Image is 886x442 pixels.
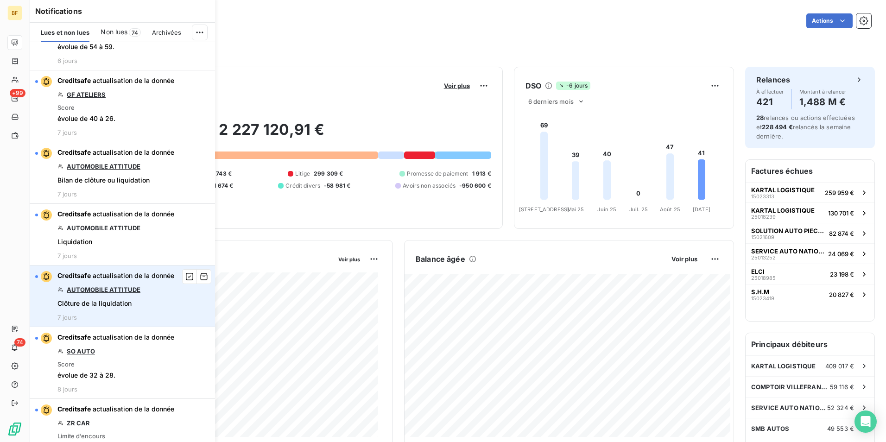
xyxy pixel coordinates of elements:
[67,419,90,427] a: ZR CAR
[441,82,473,90] button: Voir plus
[204,170,232,178] span: 252 743 €
[830,271,854,278] span: 23 198 €
[57,432,105,440] span: Limite d’encours
[93,148,174,156] span: actualisation de la donnée
[444,82,470,89] span: Voir plus
[57,176,150,185] span: Bilan de clôture ou liquidation
[30,327,215,399] button: Creditsafe actualisation de la donnéeSO AUTOScoreévolue de 32 à 28.8 jours
[828,250,854,258] span: 24 069 €
[629,206,648,213] tspan: Juil. 25
[407,170,468,178] span: Promesse de paiement
[93,405,174,413] span: actualisation de la donnée
[825,362,854,370] span: 409 017 €
[57,57,77,64] span: 6 jours
[57,252,77,259] span: 7 jours
[207,182,233,190] span: 541 674 €
[57,371,115,380] span: évolue de 32 à 28.
[751,194,774,199] span: 15023313
[57,148,91,156] span: Creditsafe
[67,347,95,355] a: SO AUTO
[57,237,92,246] span: Liquidation
[416,253,465,265] h6: Balance âgée
[57,129,77,136] span: 7 jours
[67,91,106,98] a: GF ATELIERS
[597,206,616,213] tspan: Juin 25
[671,255,697,263] span: Voir plus
[854,410,877,433] div: Open Intercom Messenger
[67,224,140,232] a: AUTOMOBILE ATTITUDE
[57,42,114,51] span: évolue de 54 à 59.
[30,142,215,204] button: Creditsafe actualisation de la donnéeAUTOMOBILE ATTITUDEBilan de clôture ou liquidation7 jours
[295,170,310,178] span: Litige
[751,425,789,432] span: SMB AUTOS
[57,360,75,368] span: Score
[751,268,765,275] span: ELCI
[57,314,77,321] span: 7 jours
[57,405,91,413] span: Creditsafe
[751,214,776,220] span: 25018239
[30,265,215,327] button: Creditsafe actualisation de la donnéeAUTOMOBILE ATTITUDEClôture de la liquidation7 jours
[751,186,815,194] span: KARTAL LOGISTIQUE
[751,383,830,391] span: COMPTOIR VILLEFRANCHE
[556,82,590,90] span: -6 jours
[57,76,91,84] span: Creditsafe
[746,223,874,243] button: SOLUTION AUTO PIECES1502160982 874 €
[7,6,22,20] div: BF
[746,243,874,264] button: SERVICE AUTO NATIONALE 62501325224 069 €
[746,284,874,304] button: S.H.M1502341920 827 €
[746,264,874,284] button: ELCI2501898523 198 €
[693,206,710,213] tspan: [DATE]
[314,170,343,178] span: 299 309 €
[14,338,25,347] span: 74
[751,404,827,411] span: SERVICE AUTO NATIONALE 6
[751,255,776,260] span: 25013252
[756,95,784,109] h4: 421
[152,29,181,36] span: Archivées
[746,202,874,223] button: KARTAL LOGISTIQUE25018239130 701 €
[525,80,541,91] h6: DSO
[751,207,815,214] span: KARTAL LOGISTIQUE
[57,299,132,308] span: Clôture de la liquidation
[335,255,363,263] button: Voir plus
[756,74,790,85] h6: Relances
[746,160,874,182] h6: Factures échues
[93,272,174,279] span: actualisation de la donnée
[57,210,91,218] span: Creditsafe
[30,70,215,142] button: Creditsafe actualisation de la donnéeGF ATELIERSScoreévolue de 40 à 26.7 jours
[52,120,491,148] h2: 2 227 120,91 €
[751,227,825,234] span: SOLUTION AUTO PIECES
[57,104,75,111] span: Score
[751,288,769,296] span: S.H.M
[7,422,22,436] img: Logo LeanPay
[30,204,215,265] button: Creditsafe actualisation de la donnéeAUTOMOBILE ATTITUDELiquidation7 jours
[324,182,350,190] span: -58 981 €
[67,163,140,170] a: AUTOMOBILE ATTITUDE
[57,114,115,123] span: évolue de 40 à 26.
[799,95,847,109] h4: 1,488 M €
[762,123,792,131] span: 228 494 €
[285,182,320,190] span: Crédit divers
[459,182,491,190] span: -950 600 €
[746,182,874,202] button: KARTAL LOGISTIQUE15023313259 959 €
[751,296,774,301] span: 15023419
[528,98,574,105] span: 6 derniers mois
[67,286,140,293] a: AUTOMOBILE ATTITUDE
[829,230,854,237] span: 82 874 €
[519,206,569,213] tspan: [STREET_ADDRESS]
[57,190,77,198] span: 7 jours
[93,76,174,84] span: actualisation de la donnée
[828,209,854,217] span: 130 701 €
[746,333,874,355] h6: Principaux débiteurs
[751,234,774,240] span: 15021609
[756,114,764,121] span: 28
[57,333,91,341] span: Creditsafe
[756,114,855,140] span: relances ou actions effectuées et relancés la semaine dernière.
[829,291,854,298] span: 20 827 €
[403,182,456,190] span: Avoirs non associés
[660,206,680,213] tspan: Août 25
[567,206,584,213] tspan: Mai 25
[57,272,91,279] span: Creditsafe
[751,275,776,281] span: 25018985
[57,385,77,393] span: 8 jours
[756,89,784,95] span: À effectuer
